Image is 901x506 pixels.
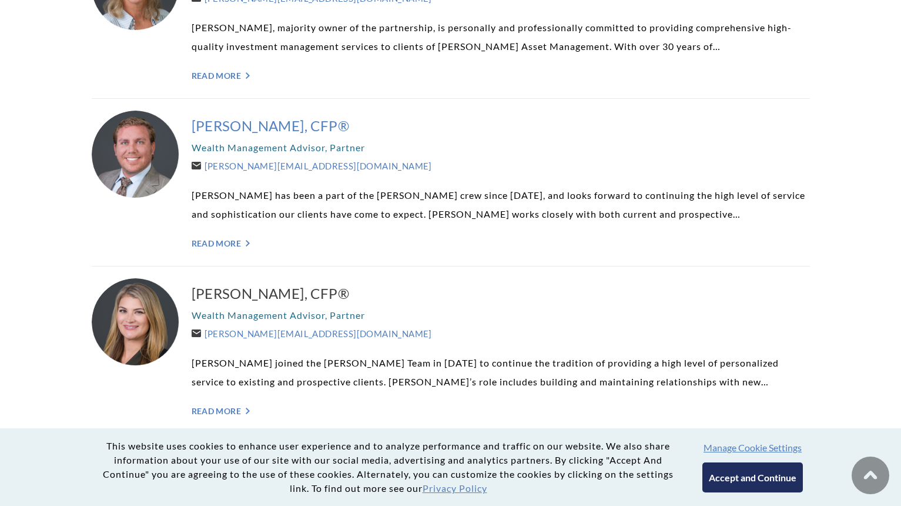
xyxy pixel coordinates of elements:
a: [PERSON_NAME], CFP® [192,116,810,135]
button: Manage Cookie Settings [704,442,802,453]
a: Privacy Policy [423,482,487,494]
button: Accept and Continue [702,462,803,492]
a: Read More "> [192,406,810,416]
p: This website uses cookies to enhance user experience and to analyze performance and traffic on ou... [98,439,679,495]
p: Wealth Management Advisor, Partner [192,138,810,157]
a: [PERSON_NAME][EMAIL_ADDRESS][DOMAIN_NAME] [192,328,432,339]
a: [PERSON_NAME][EMAIL_ADDRESS][DOMAIN_NAME] [192,161,432,171]
p: Wealth Management Advisor, Partner [192,306,810,325]
a: Read More "> [192,238,810,248]
a: [PERSON_NAME], CFP® [192,284,810,303]
p: [PERSON_NAME] has been a part of the [PERSON_NAME] crew since [DATE], and looks forward to contin... [192,186,810,224]
p: [PERSON_NAME], majority owner of the partnership, is personally and professionally committed to p... [192,18,810,56]
a: Read More "> [192,71,810,81]
p: [PERSON_NAME] joined the [PERSON_NAME] Team in [DATE] to continue the tradition of providing a hi... [192,354,810,391]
